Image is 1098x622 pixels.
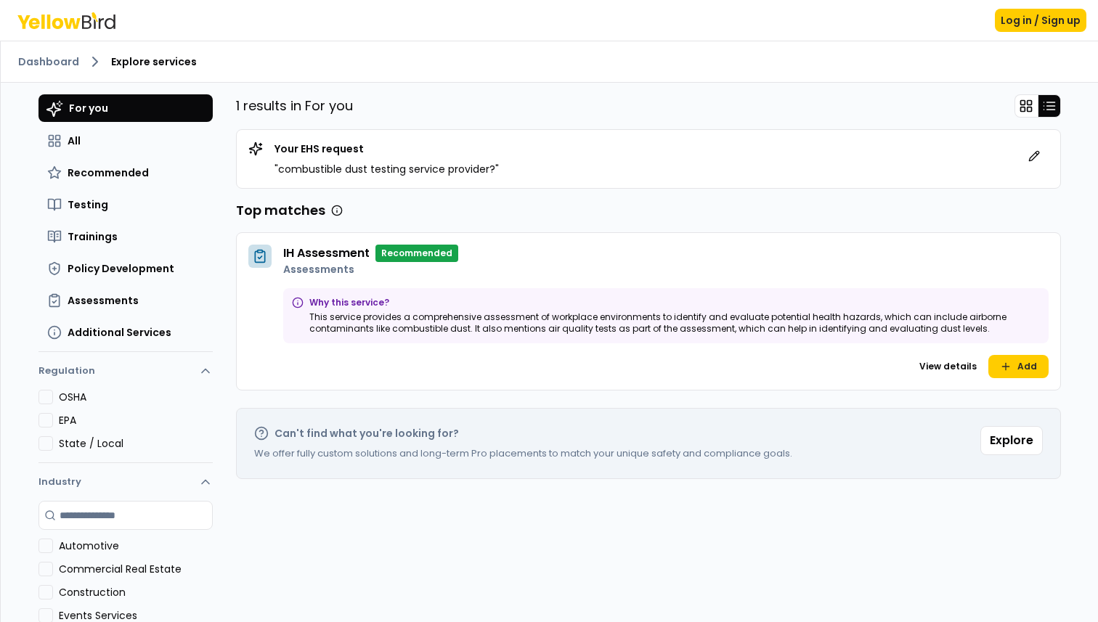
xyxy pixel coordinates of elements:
span: Policy Development [68,261,174,276]
label: EPA [59,413,213,427]
button: Trainings [38,224,213,250]
button: Testing [38,192,213,218]
p: Your EHS request [274,142,499,156]
span: Trainings [68,229,118,244]
div: Regulation [38,390,213,462]
label: Automotive [59,539,213,553]
span: Testing [68,197,108,212]
label: OSHA [59,390,213,404]
p: " combustible dust testing service provider? " [274,162,499,176]
span: Assessments [68,293,139,308]
span: Explore services [111,54,197,69]
span: For you [69,101,108,115]
button: For you [38,94,213,122]
p: 1 results in For you [236,96,353,116]
nav: breadcrumb [18,53,1081,70]
button: Recommended [38,160,213,186]
button: Policy Development [38,255,213,282]
span: Recommended [68,165,149,180]
span: All [68,134,81,148]
label: Construction [59,585,213,600]
button: Additional Services [38,319,213,345]
label: Commercial Real Estate [59,562,213,576]
p: This service provides a comprehensive assessment of workplace environments to identify and evalua... [309,311,1040,335]
button: Regulation [38,358,213,390]
label: State / Local [59,436,213,451]
button: Explore [980,426,1043,455]
button: Add [988,355,1049,378]
h3: Top matches [236,200,325,221]
a: Dashboard [18,54,79,69]
button: View details [914,355,983,378]
h4: IH Assessment [283,245,370,262]
span: Additional Services [68,325,171,340]
button: Log in / Sign up [995,9,1086,32]
p: Recommended [375,245,458,262]
p: Assessments [283,262,1049,277]
button: Industry [38,463,213,501]
button: All [38,128,213,154]
p: We offer fully custom solutions and long-term Pro placements to match your unique safety and comp... [254,446,792,461]
p: Why this service? [309,297,1040,308]
h2: Can't find what you're looking for? [274,426,459,441]
button: Assessments [38,287,213,314]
